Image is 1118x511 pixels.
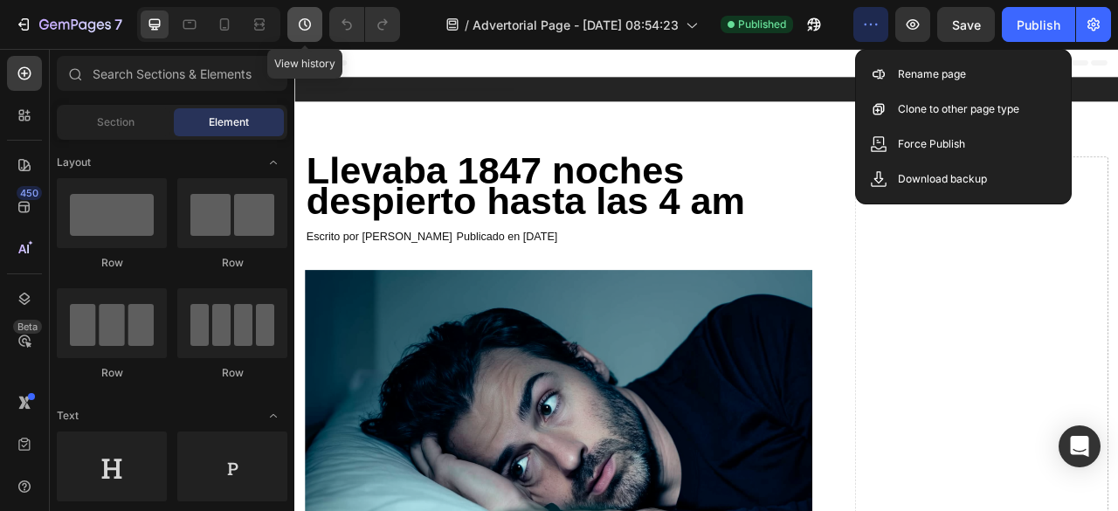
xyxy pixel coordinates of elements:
div: Row [57,255,167,271]
button: 7 [7,7,130,42]
button: Publish [1002,7,1075,42]
span: Layout [57,155,91,170]
span: Advertorial Page - [DATE] 08:54:23 [473,16,679,34]
p: Clone to other page type [898,100,1019,118]
span: Element [209,114,249,130]
span: Section [97,114,135,130]
div: Row [177,365,287,381]
span: Save [952,17,981,32]
p: 7 [114,14,122,35]
span: Published [738,17,786,32]
p: Download backup [898,170,987,188]
div: 450 [17,186,42,200]
div: Publish [1017,16,1060,34]
span: Toggle open [259,148,287,176]
div: Open Intercom Messenger [1059,425,1101,467]
button: Save [937,7,995,42]
div: Beta [13,320,42,334]
div: Row [177,255,287,271]
span: Text [57,408,79,424]
p: Rename page [898,66,966,83]
span: / [465,16,469,34]
iframe: Design area [294,49,1118,511]
div: Undo/Redo [329,7,400,42]
div: Row [57,365,167,381]
input: Search Sections & Elements [57,56,287,91]
span: Toggle open [259,402,287,430]
button: View history [287,7,322,42]
p: Force Publish [898,135,965,153]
